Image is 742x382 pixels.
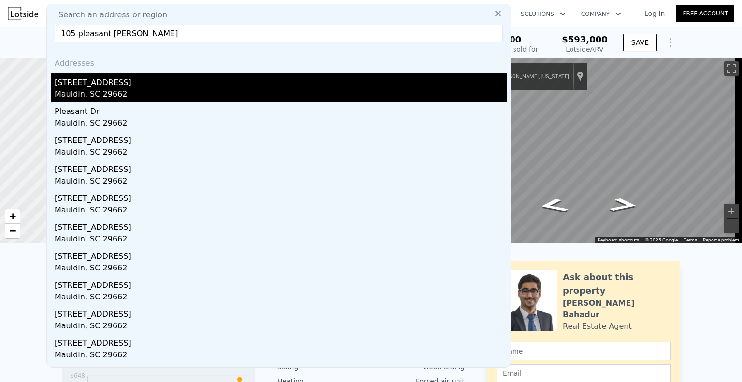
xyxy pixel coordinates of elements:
[10,210,16,222] span: +
[623,34,657,51] button: SAVE
[577,71,584,82] a: Show location on map
[55,247,507,262] div: [STREET_ADDRESS]
[55,146,507,160] div: Mauldin, SC 29662
[51,50,507,73] div: Addresses
[55,160,507,175] div: [STREET_ADDRESS]
[562,34,608,44] span: $593,000
[525,195,581,216] path: Go Northeast, 21st Pl SE
[55,276,507,291] div: [STREET_ADDRESS]
[661,33,680,52] button: Show Options
[55,218,507,233] div: [STREET_ADDRESS]
[703,237,739,242] a: Report a problem
[442,58,742,243] div: Map
[563,321,632,332] div: Real Estate Agent
[597,195,651,215] path: Go Southwest, 21st Pl SE
[55,73,507,88] div: [STREET_ADDRESS]
[562,44,608,54] div: Lotside ARV
[55,25,503,42] input: Enter an address, city, region, neighborhood or zip code
[55,291,507,305] div: Mauldin, SC 29662
[5,224,20,238] a: Zoom out
[55,334,507,349] div: [STREET_ADDRESS]
[55,117,507,131] div: Mauldin, SC 29662
[563,297,671,321] div: [PERSON_NAME] Bahadur
[55,204,507,218] div: Mauldin, SC 29662
[55,189,507,204] div: [STREET_ADDRESS]
[598,237,639,243] button: Keyboard shortcuts
[8,7,38,20] img: Lotside
[563,270,671,297] div: Ask about this property
[55,102,507,117] div: Pleasant Dr
[55,88,507,102] div: Mauldin, SC 29662
[724,219,739,233] button: Zoom out
[10,225,16,237] span: −
[573,5,629,23] button: Company
[55,175,507,189] div: Mauldin, SC 29662
[5,209,20,224] a: Zoom in
[676,5,734,22] a: Free Account
[633,9,676,18] a: Log In
[513,5,573,23] button: Solutions
[442,58,742,243] div: Street View
[55,349,507,363] div: Mauldin, SC 29662
[724,61,739,76] button: Toggle fullscreen view
[55,233,507,247] div: Mauldin, SC 29662
[55,320,507,334] div: Mauldin, SC 29662
[70,372,85,379] tspan: $648
[51,9,167,21] span: Search an address or region
[55,262,507,276] div: Mauldin, SC 29662
[55,305,507,320] div: [STREET_ADDRESS]
[724,204,739,218] button: Zoom in
[497,342,671,360] input: Name
[645,237,678,242] span: © 2025 Google
[684,237,697,242] a: Terms (opens in new tab)
[55,131,507,146] div: [STREET_ADDRESS]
